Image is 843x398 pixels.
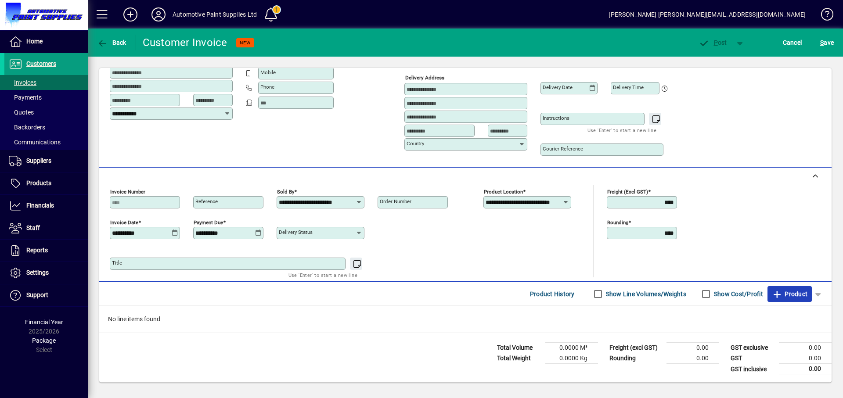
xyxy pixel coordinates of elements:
a: Reports [4,240,88,262]
span: Package [32,337,56,344]
span: Financials [26,202,54,209]
button: Post [694,35,731,50]
span: Home [26,38,43,45]
span: Support [26,291,48,298]
td: GST inclusive [726,364,779,375]
td: Total Volume [493,343,545,353]
td: 0.0000 M³ [545,343,598,353]
mat-label: Delivery status [279,229,313,235]
a: Knowledge Base [814,2,832,30]
mat-label: Courier Reference [543,146,583,152]
span: S [820,39,824,46]
mat-label: Invoice date [110,219,138,226]
a: Settings [4,262,88,284]
span: Quotes [9,109,34,116]
td: 0.00 [779,343,832,353]
a: Suppliers [4,150,88,172]
app-page-header-button: Back [88,35,136,50]
a: Backorders [4,120,88,135]
a: Support [4,284,88,306]
span: Financial Year [25,319,63,326]
mat-label: Sold by [277,189,294,195]
div: [PERSON_NAME] [PERSON_NAME][EMAIL_ADDRESS][DOMAIN_NAME] [609,7,806,22]
td: 0.0000 Kg [545,353,598,364]
span: Invoices [9,79,36,86]
mat-hint: Use 'Enter' to start a new line [288,270,357,280]
span: Backorders [9,124,45,131]
button: Product History [526,286,578,302]
mat-label: Title [112,260,122,266]
span: ost [699,39,727,46]
button: Profile [144,7,173,22]
mat-label: Reference [195,198,218,204]
mat-label: Invoice number [110,189,145,195]
td: Total Weight [493,353,545,364]
button: Back [95,35,129,50]
mat-label: Order number [380,198,411,204]
mat-label: Freight (excl GST) [607,189,648,195]
span: Suppliers [26,157,51,164]
span: Product History [530,287,575,301]
td: 0.00 [779,364,832,375]
td: 0.00 [666,353,719,364]
span: Products [26,179,51,186]
a: Payments [4,90,88,105]
div: Customer Invoice [143,36,227,50]
button: Cancel [781,35,804,50]
span: Cancel [783,36,802,50]
td: Freight (excl GST) [605,343,666,353]
td: GST exclusive [726,343,779,353]
button: Save [818,35,836,50]
mat-label: Rounding [607,219,628,226]
a: Quotes [4,105,88,120]
a: Invoices [4,75,88,90]
span: NEW [240,40,251,46]
mat-label: Phone [260,84,274,90]
a: Staff [4,217,88,239]
td: Rounding [605,353,666,364]
label: Show Cost/Profit [712,290,763,298]
mat-label: Payment due [194,219,223,226]
mat-label: Delivery time [613,84,644,90]
td: 0.00 [779,353,832,364]
span: P [714,39,718,46]
td: 0.00 [666,343,719,353]
button: Product [767,286,812,302]
span: Staff [26,224,40,231]
a: Home [4,31,88,53]
mat-label: Product location [484,189,523,195]
a: Communications [4,135,88,150]
span: ave [820,36,834,50]
div: Automotive Paint Supplies Ltd [173,7,257,22]
div: No line items found [99,306,832,333]
mat-label: Country [407,140,424,147]
label: Show Line Volumes/Weights [604,290,686,298]
td: GST [726,353,779,364]
span: Settings [26,269,49,276]
mat-label: Mobile [260,69,276,75]
mat-label: Instructions [543,115,569,121]
button: Add [116,7,144,22]
span: Product [772,287,807,301]
mat-hint: Use 'Enter' to start a new line [587,125,656,135]
span: Reports [26,247,48,254]
mat-label: Delivery date [543,84,573,90]
span: Back [97,39,126,46]
span: Communications [9,139,61,146]
a: Financials [4,195,88,217]
a: Products [4,172,88,194]
span: Payments [9,94,42,101]
span: Customers [26,60,56,67]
